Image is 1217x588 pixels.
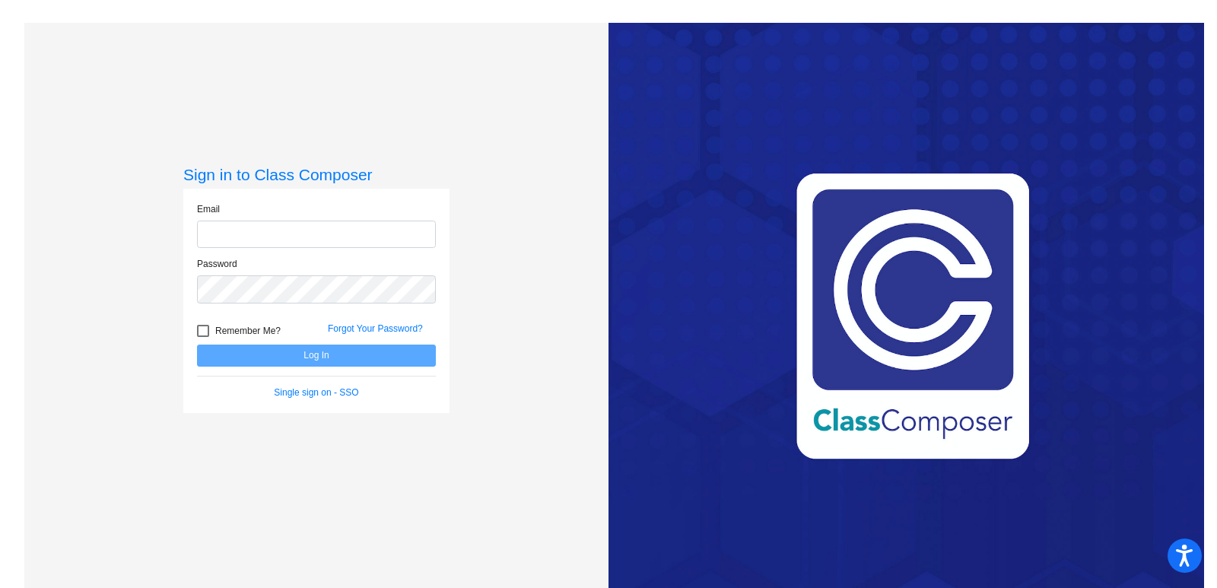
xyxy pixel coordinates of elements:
[183,165,450,184] h3: Sign in to Class Composer
[215,322,281,340] span: Remember Me?
[328,323,423,334] a: Forgot Your Password?
[197,257,237,271] label: Password
[274,387,358,398] a: Single sign on - SSO
[197,202,220,216] label: Email
[197,345,436,367] button: Log In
